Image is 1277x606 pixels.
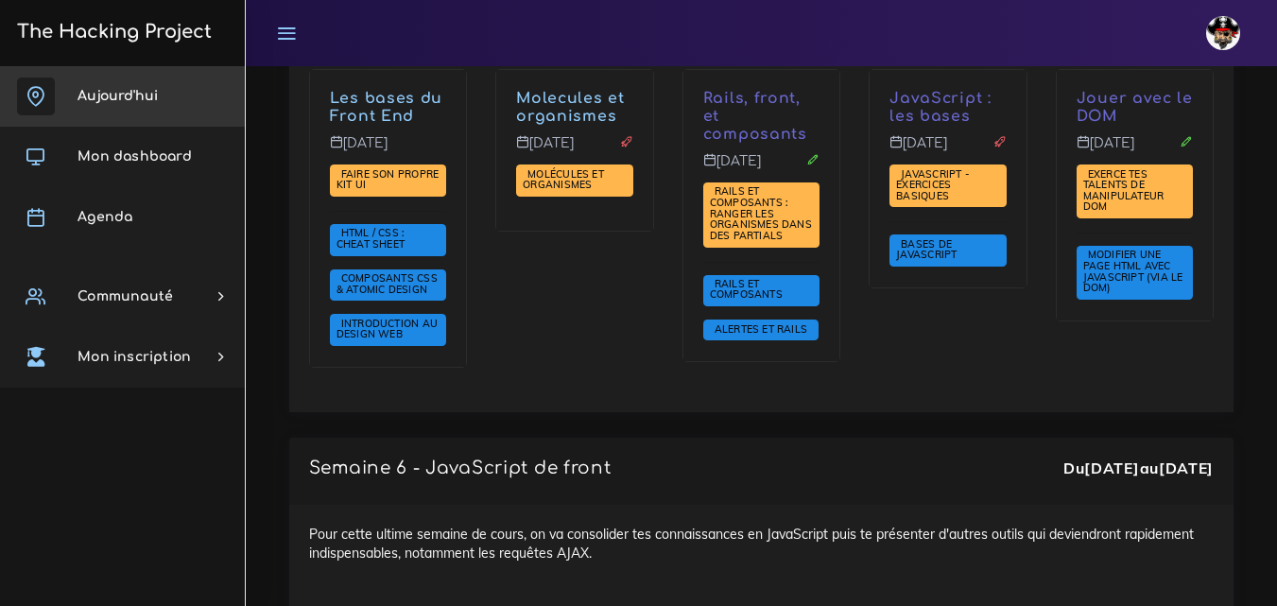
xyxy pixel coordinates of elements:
[710,184,812,241] span: Rails et composants : ranger les organismes dans des partials
[337,167,439,192] a: Faire son propre kit UI
[78,149,192,164] span: Mon dashboard
[896,167,970,202] span: JavaScript - Exercices basiques
[330,90,442,125] a: Les bases du Front End
[1083,167,1165,214] span: Exerce tes talents de manipulateur DOM
[337,317,438,341] span: Introduction au design web
[337,272,438,297] a: Composants CSS & Atomic Design
[309,458,612,478] p: Semaine 6 - JavaScript de front
[11,22,212,43] h3: The Hacking Project
[896,237,961,262] span: Bases de JavaScript
[710,322,812,336] span: Alertes et Rails
[78,89,158,103] span: Aujourd'hui
[78,289,173,303] span: Communauté
[1083,248,1183,294] span: Modifier une page HTML avec JavaScript (via le DOM)
[337,226,409,251] span: HTML / CSS : cheat sheet
[523,167,604,192] a: Molécules et organismes
[1077,90,1193,126] p: Jouer avec le DOM
[1063,458,1214,479] div: Du au
[78,350,191,364] span: Mon inscription
[516,90,624,125] a: Molecules et organismes
[330,135,446,165] p: [DATE]
[1084,459,1139,477] strong: [DATE]
[703,153,820,183] p: [DATE]
[710,277,787,302] span: Rails et composants
[337,227,409,251] a: HTML / CSS : cheat sheet
[703,90,820,143] p: Rails, front, et composants
[337,318,438,342] a: Introduction au design web
[516,135,632,165] p: [DATE]
[889,135,1006,165] p: [DATE]
[1206,16,1240,50] img: avatar
[78,210,132,224] span: Agenda
[337,271,438,296] span: Composants CSS & Atomic Design
[889,90,1006,126] p: JavaScript : les bases
[1077,135,1193,165] p: [DATE]
[1159,459,1214,477] strong: [DATE]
